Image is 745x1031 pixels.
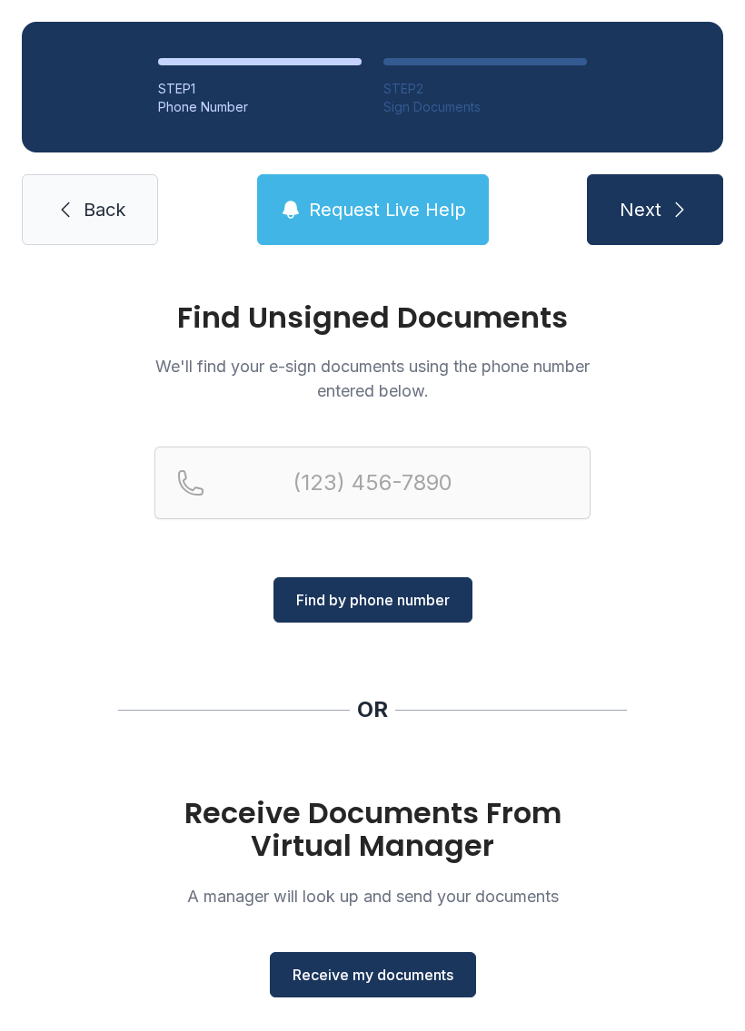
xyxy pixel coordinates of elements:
[158,98,362,116] div: Phone Number
[154,447,591,519] input: Reservation phone number
[154,354,591,403] p: We'll find your e-sign documents using the phone number entered below.
[309,197,466,222] span: Request Live Help
[357,695,388,724] div: OR
[158,80,362,98] div: STEP 1
[293,964,453,986] span: Receive my documents
[154,884,591,908] p: A manager will look up and send your documents
[154,797,591,862] h1: Receive Documents From Virtual Manager
[620,197,661,222] span: Next
[383,98,587,116] div: Sign Documents
[154,303,591,332] h1: Find Unsigned Documents
[84,197,125,222] span: Back
[296,589,450,611] span: Find by phone number
[383,80,587,98] div: STEP 2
